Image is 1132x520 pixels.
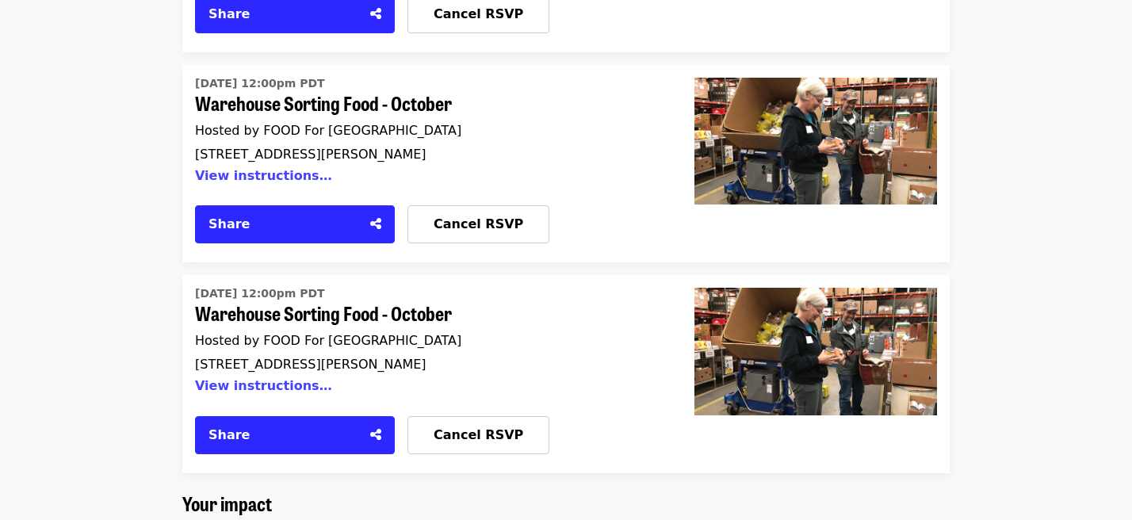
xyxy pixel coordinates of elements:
[434,216,523,231] span: Cancel RSVP
[370,6,381,21] i: share-alt icon
[182,489,272,517] span: Your impact
[682,275,950,472] a: Warehouse Sorting Food - October
[195,357,656,372] div: [STREET_ADDRESS][PERSON_NAME]
[208,215,361,234] div: Share
[208,5,361,24] div: Share
[370,427,381,442] i: share-alt icon
[195,285,325,302] time: [DATE] 12:00pm PDT
[195,333,461,348] span: Hosted by FOOD For [GEOGRAPHIC_DATA]
[195,205,395,243] button: Share
[370,216,381,231] i: share-alt icon
[434,427,523,442] span: Cancel RSVP
[195,281,656,403] a: Warehouse Sorting Food - October
[434,6,523,21] span: Cancel RSVP
[208,426,361,445] div: Share
[694,78,937,205] img: Warehouse Sorting Food - October
[195,168,332,183] button: View instructions…
[195,92,656,115] span: Warehouse Sorting Food - October
[195,416,395,454] button: Share
[682,65,950,262] a: Warehouse Sorting Food - October
[407,416,549,454] button: Cancel RSVP
[195,378,332,393] button: View instructions…
[195,71,656,193] a: Warehouse Sorting Food - October
[407,205,549,243] button: Cancel RSVP
[195,75,325,92] time: [DATE] 12:00pm PDT
[694,288,937,415] img: Warehouse Sorting Food - October
[195,147,656,162] div: [STREET_ADDRESS][PERSON_NAME]
[195,123,461,138] span: Hosted by FOOD For [GEOGRAPHIC_DATA]
[195,302,656,325] span: Warehouse Sorting Food - October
